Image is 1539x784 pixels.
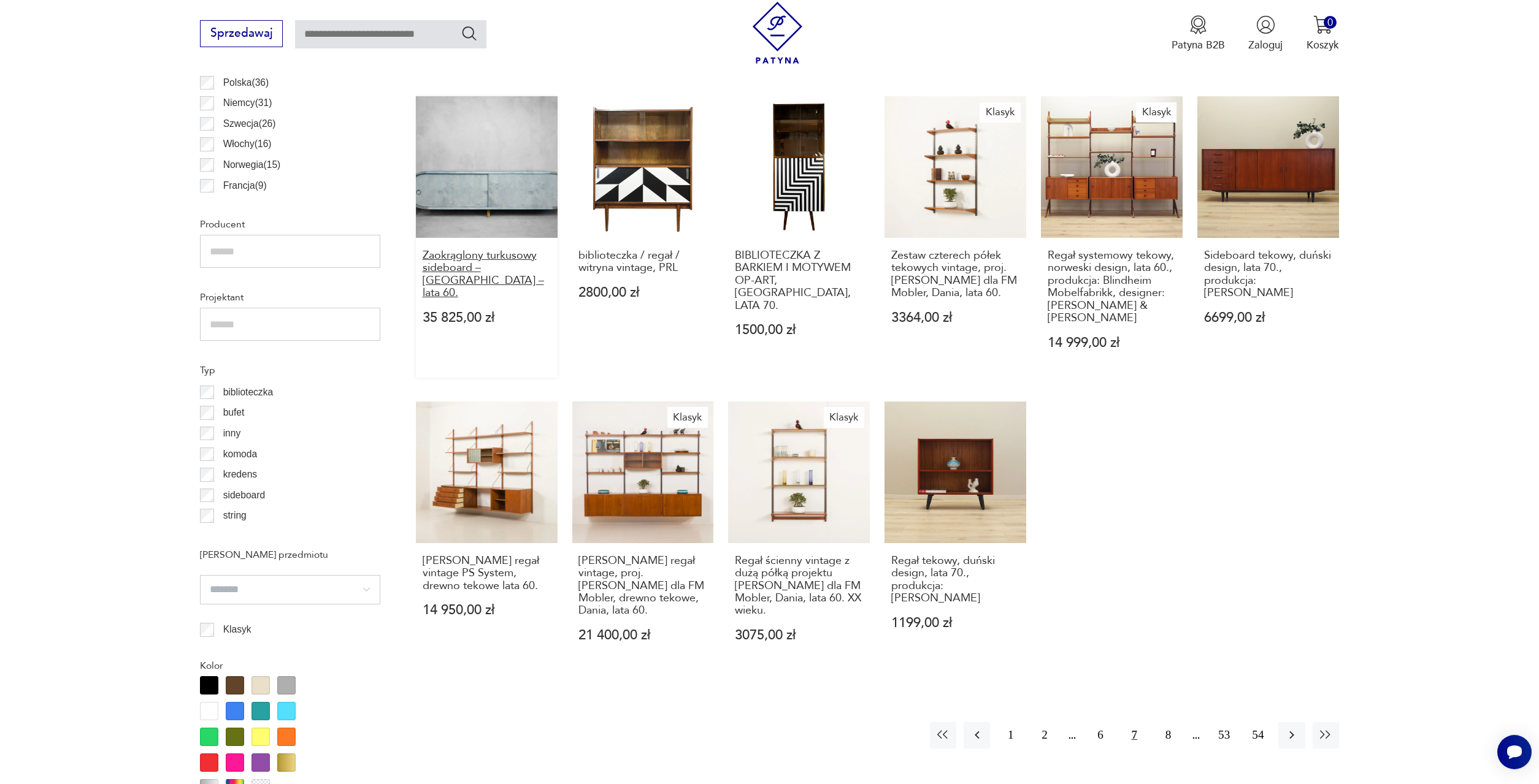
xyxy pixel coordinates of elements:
[223,508,247,523] p: string
[423,604,551,617] p: 14 950,00 zł
[1324,16,1337,29] div: 0
[735,555,863,617] h3: Regał ścienny vintage z dużą półką projektu [PERSON_NAME] dla FM Mobler, Dania, lata 60. XX wieku.
[1248,38,1283,52] p: Zaloguj
[1307,38,1339,52] p: Koszyk
[1088,722,1114,748] button: 6
[1121,722,1148,748] button: 7
[223,528,253,544] p: witryna
[885,402,1026,671] a: Regał tekowy, duński design, lata 70., produkcja: DaniaRegał tekowy, duński design, lata 70., pro...
[1256,15,1275,34] img: Ikonka użytkownika
[1189,15,1208,34] img: Ikona medalu
[1307,15,1339,52] button: 0Koszyk
[578,249,707,275] h3: biblioteczka / regał / witryna vintage, PRL
[997,722,1024,748] button: 1
[1048,337,1176,349] p: 14 999,00 zł
[200,29,283,39] a: Sprzedawaj
[223,136,272,152] p: Włochy ( 16 )
[1041,96,1183,378] a: KlasykRegał systemowy tekowy, norweski design, lata 60., produkcja: Blindheim Mobelfabrikk, desig...
[1248,15,1283,52] button: Zaloguj
[223,178,267,194] p: Francja ( 9 )
[423,555,551,592] h3: [PERSON_NAME] regał vintage PS System, drewno tekowe lata 60.
[572,96,714,378] a: biblioteczka / regał / witryna vintage, PRLbiblioteczka / regał / witryna vintage, PRL2800,00 zł
[1197,96,1339,378] a: Sideboard tekowy, duński design, lata 70., produkcja: DaniaSideboard tekowy, duński design, lata ...
[200,20,283,47] button: Sprzedawaj
[223,487,266,503] p: sideboard
[578,555,707,617] h3: [PERSON_NAME] regał vintage, proj. [PERSON_NAME] dla FM Mobler, drewno tekowe, Dania, lata 60.
[891,311,1019,324] p: 3364,00 zł
[223,622,251,637] p: Klasyk
[735,629,863,642] p: 3075,00 zł
[891,555,1019,605] h3: Regał tekowy, duński design, lata 70., produkcja: [PERSON_NAME]
[572,402,714,671] a: KlasykDunski regał vintage, proj. Kai Kristiansen dla FM Mobler, drewno tekowe, Dania, lata 60.[P...
[885,96,1026,378] a: KlasykZestaw czterech półek tekowych vintage, proj. Kai Kristiansen dla FM Mobler, Dania, lata 60...
[728,96,870,378] a: BIBLIOTECZKA Z BARKIEM I MOTYWEM OP-ART, POLSKA, LATA 70.BIBLIOTECZKA Z BARKIEM I MOTYWEM OP-ART,...
[223,157,281,173] p: Norwegia ( 15 )
[1155,722,1181,748] button: 8
[728,402,870,671] a: KlasykRegał ścienny vintage z dużą półką projektu Kaia Kristiansena dla FM Mobler, Dania, lata 60...
[1245,722,1271,748] button: 54
[223,405,245,421] p: bufet
[200,658,380,674] p: Kolor
[223,466,257,482] p: kredens
[1497,735,1532,769] iframe: Smartsupp widget button
[891,249,1019,300] h3: Zestaw czterech półek tekowych vintage, proj. [PERSON_NAME] dla FM Mobler, Dania, lata 60.
[735,324,863,337] p: 1500,00 zł
[423,249,551,300] h3: Zaokrąglony turkusowy sideboard – [GEOGRAPHIC_DATA] – lata 60.
[578,286,707,299] p: 2800,00 zł
[1211,722,1237,748] button: 53
[223,198,304,214] p: Czechosłowacja ( 6 )
[423,311,551,324] p: 35 825,00 zł
[200,216,380,232] p: Producent
[1172,15,1225,52] button: Patyna B2B
[746,2,808,64] img: Patyna - sklep z meblami i dekoracjami vintage
[200,289,380,305] p: Projektant
[461,25,478,42] button: Szukaj
[1048,249,1176,324] h3: Regał systemowy tekowy, norweski design, lata 60., produkcja: Blindheim Mobelfabrikk, designer: [...
[1204,311,1332,324] p: 6699,00 zł
[891,617,1019,630] p: 1199,00 zł
[223,446,257,462] p: komoda
[223,384,273,400] p: biblioteczka
[200,362,380,378] p: Typ
[200,547,380,563] p: [PERSON_NAME] przedmiotu
[223,116,276,132] p: Szwecja ( 26 )
[1204,249,1332,300] h3: Sideboard tekowy, duński design, lata 70., produkcja: [PERSON_NAME]
[1313,15,1332,34] img: Ikona koszyka
[1172,38,1225,52] p: Patyna B2B
[735,249,863,312] h3: BIBLIOTECZKA Z BARKIEM I MOTYWEM OP-ART, [GEOGRAPHIC_DATA], LATA 70.
[578,629,707,642] p: 21 400,00 zł
[223,75,269,91] p: Polska ( 36 )
[1031,722,1057,748] button: 2
[416,96,558,378] a: Zaokrąglony turkusowy sideboard – Włochy – lata 60.Zaokrąglony turkusowy sideboard – [GEOGRAPHIC_...
[416,402,558,671] a: Dunski regał vintage PS System, drewno tekowe lata 60.[PERSON_NAME] regał vintage PS System, drew...
[223,425,241,441] p: inny
[1172,15,1225,52] a: Ikona medaluPatyna B2B
[223,95,272,111] p: Niemcy ( 31 )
